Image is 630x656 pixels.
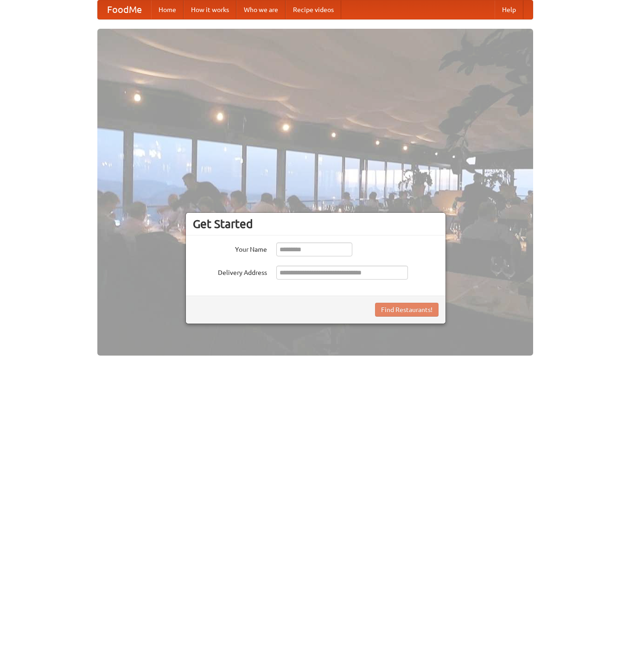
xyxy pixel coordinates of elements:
[193,242,267,254] label: Your Name
[98,0,151,19] a: FoodMe
[375,303,439,317] button: Find Restaurants!
[193,266,267,277] label: Delivery Address
[495,0,523,19] a: Help
[193,217,439,231] h3: Get Started
[151,0,184,19] a: Home
[184,0,236,19] a: How it works
[286,0,341,19] a: Recipe videos
[236,0,286,19] a: Who we are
